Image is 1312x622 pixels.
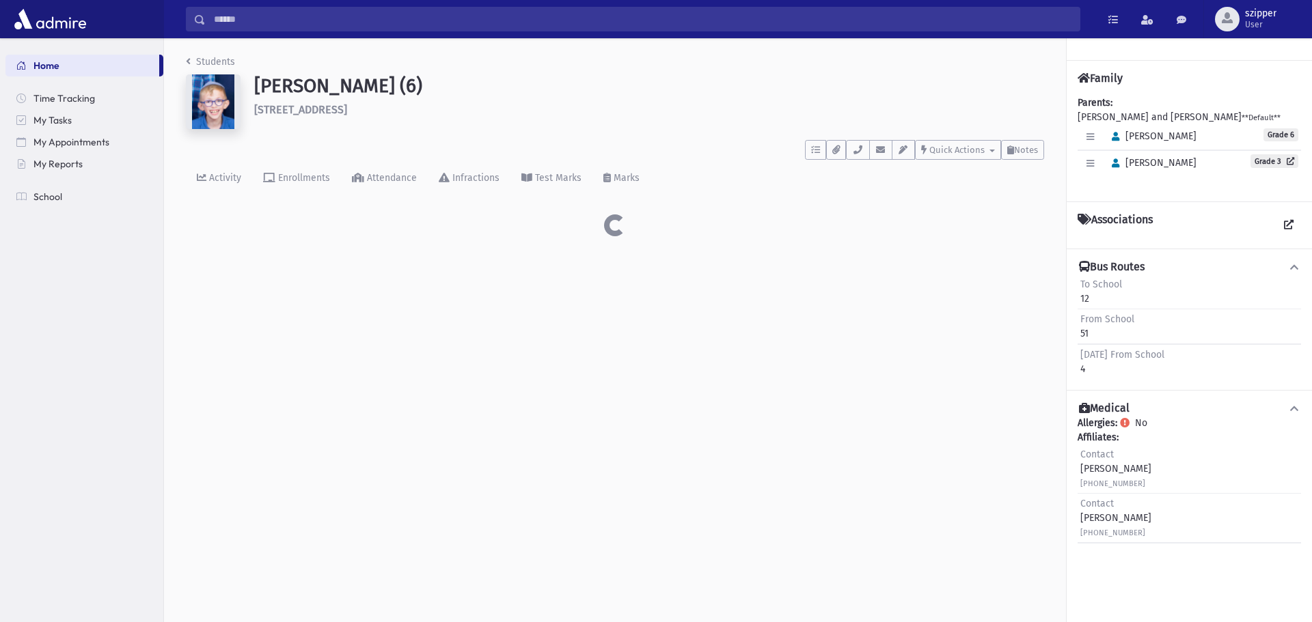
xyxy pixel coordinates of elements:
div: [PERSON_NAME] [1080,496,1151,539]
input: Search [206,7,1080,31]
a: View all Associations [1276,213,1301,238]
div: 12 [1080,277,1122,306]
a: Marks [592,160,651,198]
h4: Medical [1079,401,1130,416]
small: [PHONE_NUMBER] [1080,528,1145,537]
span: Quick Actions [929,145,985,155]
span: From School [1080,313,1134,325]
div: 4 [1080,348,1164,376]
div: 51 [1080,312,1134,341]
span: [PERSON_NAME] [1106,130,1197,142]
div: Infractions [450,172,500,184]
a: Time Tracking [5,87,163,109]
span: School [33,190,62,203]
a: My Reports [5,153,163,175]
a: Test Marks [510,160,592,198]
span: User [1245,19,1276,30]
span: szipper [1245,8,1276,19]
span: Contact [1080,449,1114,460]
span: Time Tracking [33,92,95,104]
span: Notes [1014,145,1038,155]
h6: [STREET_ADDRESS] [254,103,1044,116]
div: Enrollments [275,172,330,184]
span: My Tasks [33,114,72,126]
a: Activity [186,160,252,198]
b: Allergies: [1078,417,1117,429]
a: Grade 3 [1250,154,1298,168]
a: Enrollments [252,160,341,198]
span: To School [1080,279,1122,290]
span: [PERSON_NAME] [1106,157,1197,169]
img: w== [186,74,241,129]
span: Grade 6 [1263,128,1298,141]
a: Students [186,56,235,68]
div: [PERSON_NAME] [1080,447,1151,490]
a: School [5,186,163,208]
span: My Reports [33,158,83,170]
small: [PHONE_NUMBER] [1080,479,1145,488]
h1: [PERSON_NAME] (6) [254,74,1044,98]
div: Marks [611,172,640,184]
a: Infractions [428,160,510,198]
b: Affiliates: [1078,432,1119,443]
a: Home [5,55,159,76]
button: Email Templates [892,140,915,160]
div: Activity [206,172,241,184]
img: AdmirePro [11,5,90,33]
div: Attendance [364,172,417,184]
span: My Appointments [33,136,109,148]
a: Attendance [341,160,428,198]
span: Contact [1080,498,1114,509]
b: Parents: [1078,97,1112,109]
button: Quick Actions [915,140,1001,160]
button: Medical [1078,401,1301,416]
div: Test Marks [532,172,582,184]
h4: Bus Routes [1079,260,1145,274]
span: [DATE] From School [1080,349,1164,361]
button: Bus Routes [1078,260,1301,274]
nav: breadcrumb [186,55,235,74]
h4: Associations [1078,213,1153,238]
a: My Appointments [5,131,163,153]
div: No [1078,416,1301,549]
div: [PERSON_NAME] and [PERSON_NAME] [1078,96,1301,190]
span: Home [33,59,59,72]
button: Notes [1001,140,1044,160]
h4: Family [1078,72,1123,85]
a: My Tasks [5,109,163,131]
